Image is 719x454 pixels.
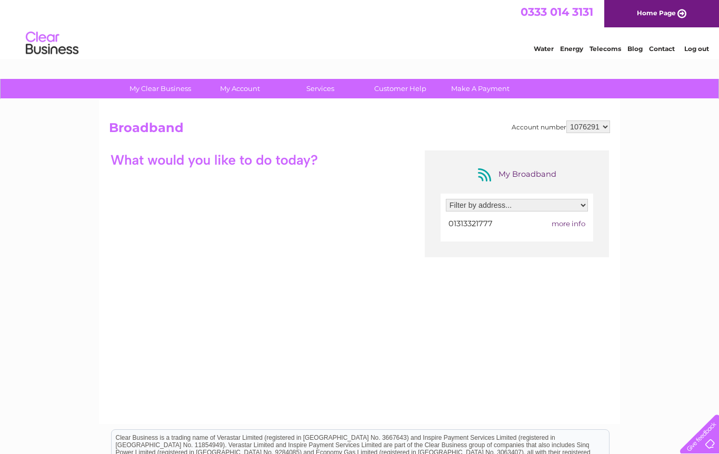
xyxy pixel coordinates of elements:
a: 0333 014 3131 [521,5,593,18]
a: My Account [197,79,284,98]
div: Account number [512,120,610,133]
a: My Clear Business [117,79,204,98]
a: Services [277,79,364,98]
a: Water [534,45,554,53]
a: Contact [649,45,675,53]
a: Energy [560,45,583,53]
div: Clear Business is a trading name of Verastar Limited (registered in [GEOGRAPHIC_DATA] No. 3667643... [112,6,609,51]
h2: Broadband [109,120,610,140]
a: Telecoms [590,45,621,53]
a: Customer Help [357,79,444,98]
div: My Broadband [475,166,559,183]
a: Blog [627,45,643,53]
span: 01313321777 [448,219,493,228]
a: Log out [684,45,709,53]
span: more info [552,219,585,228]
a: Make A Payment [437,79,524,98]
img: logo.png [25,27,79,59]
